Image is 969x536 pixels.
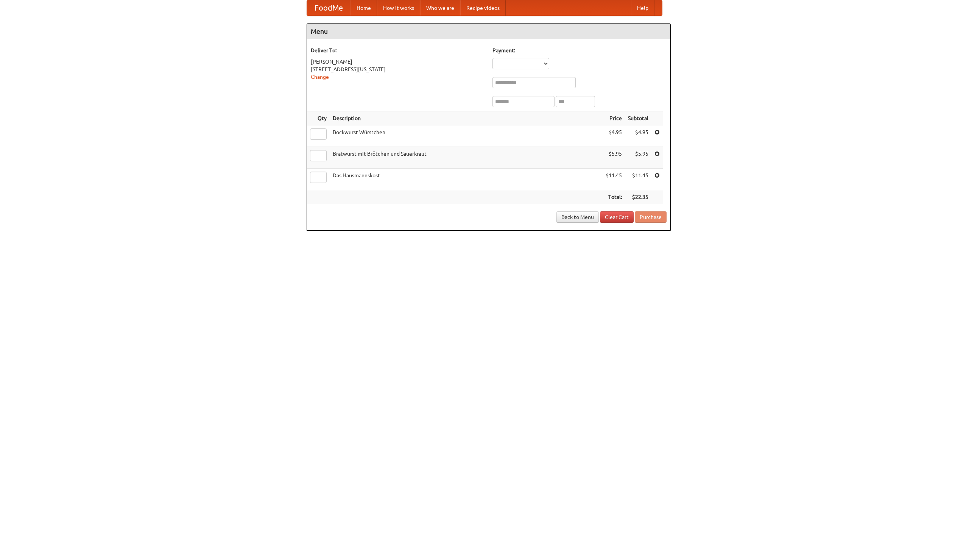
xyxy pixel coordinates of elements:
[603,111,625,125] th: Price
[603,190,625,204] th: Total:
[307,111,330,125] th: Qty
[556,211,599,223] a: Back to Menu
[635,211,667,223] button: Purchase
[330,147,603,169] td: Bratwurst mit Brötchen und Sauerkraut
[311,74,329,80] a: Change
[600,211,634,223] a: Clear Cart
[625,147,651,169] td: $5.95
[420,0,460,16] a: Who we are
[311,47,485,54] h5: Deliver To:
[307,0,351,16] a: FoodMe
[330,111,603,125] th: Description
[330,125,603,147] td: Bockwurst Würstchen
[625,169,651,190] td: $11.45
[460,0,506,16] a: Recipe videos
[625,125,651,147] td: $4.95
[603,169,625,190] td: $11.45
[603,125,625,147] td: $4.95
[492,47,667,54] h5: Payment:
[307,24,670,39] h4: Menu
[631,0,654,16] a: Help
[311,66,485,73] div: [STREET_ADDRESS][US_STATE]
[377,0,420,16] a: How it works
[351,0,377,16] a: Home
[625,190,651,204] th: $22.35
[330,169,603,190] td: Das Hausmannskost
[625,111,651,125] th: Subtotal
[603,147,625,169] td: $5.95
[311,58,485,66] div: [PERSON_NAME]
